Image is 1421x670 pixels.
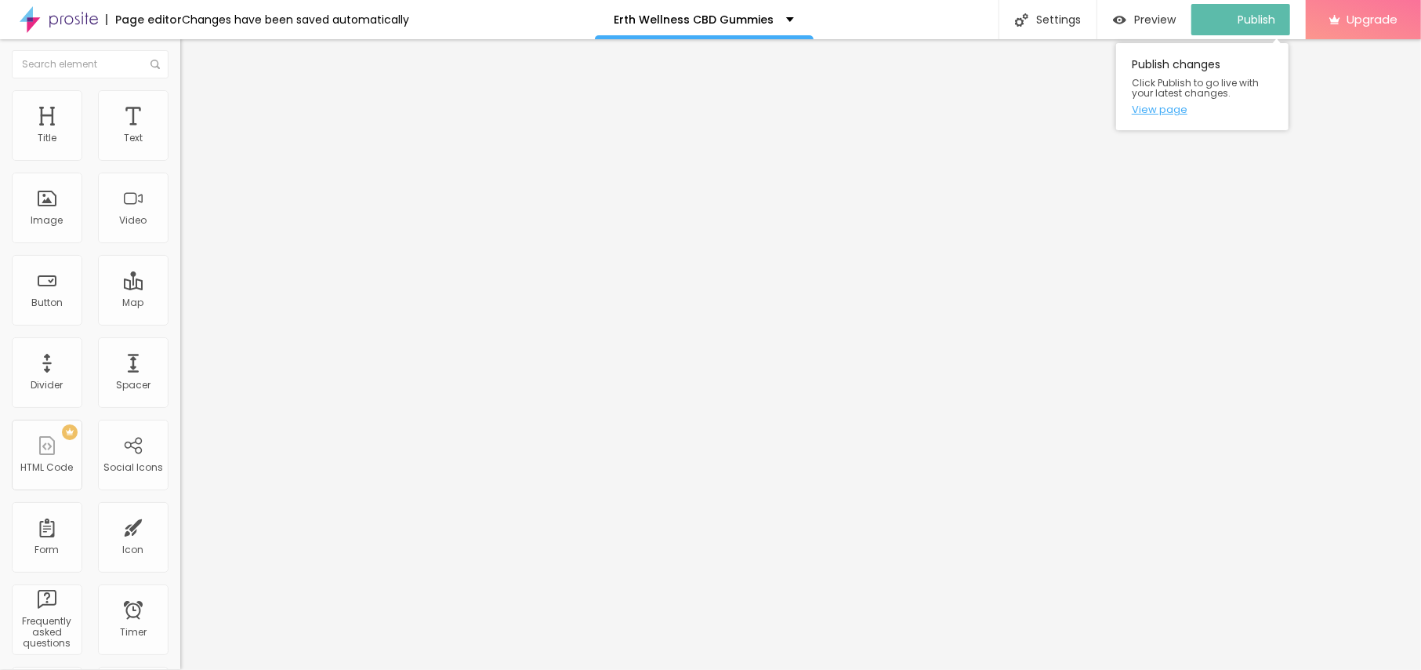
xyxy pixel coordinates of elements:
[1347,13,1397,26] span: Upgrade
[123,297,144,308] div: Map
[614,14,774,25] p: Erth Wellness CBD Gummies
[116,380,150,391] div: Spacer
[150,60,160,69] img: Icone
[120,627,147,638] div: Timer
[1113,13,1126,27] img: view-1.svg
[12,50,169,78] input: Search element
[123,544,144,555] div: Icon
[180,38,1421,669] iframe: Editor
[1116,43,1289,130] div: Publish changes
[1132,78,1273,98] span: Click Publish to go live with your latest changes.
[106,14,182,25] div: Page editor
[31,297,63,308] div: Button
[1191,4,1290,35] button: Publish
[124,133,143,144] div: Text
[120,215,147,226] div: Video
[38,133,56,144] div: Title
[21,462,74,473] div: HTML Code
[1097,4,1191,35] button: Preview
[16,616,78,650] div: Frequently asked questions
[35,544,60,555] div: Form
[1132,104,1273,115] a: View page
[1134,13,1176,26] span: Preview
[31,380,63,391] div: Divider
[1015,13,1028,27] img: Icone
[31,215,63,226] div: Image
[103,462,163,473] div: Social Icons
[182,14,409,25] div: Changes have been saved automatically
[1238,13,1275,26] span: Publish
